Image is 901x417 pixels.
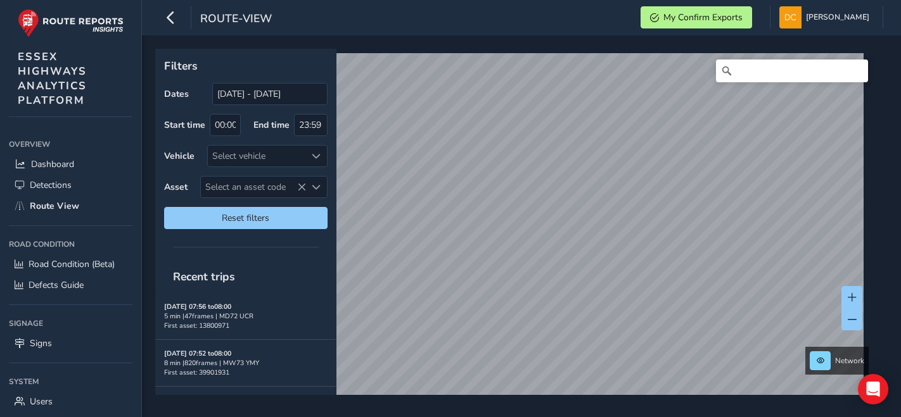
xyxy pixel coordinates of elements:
span: My Confirm Exports [663,11,743,23]
span: Reset filters [174,212,318,224]
div: System [9,372,132,391]
span: Road Condition (Beta) [29,258,115,270]
span: ESSEX HIGHWAYS ANALYTICS PLATFORM [18,49,87,108]
button: My Confirm Exports [641,6,752,28]
input: Search [716,59,868,82]
strong: [DATE] 07:56 to 08:00 [164,302,231,311]
span: Users [30,395,53,408]
div: Open Intercom Messenger [858,374,888,404]
span: route-view [200,11,272,28]
div: Signage [9,314,132,333]
canvas: Map [160,53,864,409]
a: Road Condition (Beta) [9,254,132,275]
span: Network [835,356,864,366]
a: Signs [9,333,132,354]
a: Users [9,391,132,412]
span: [PERSON_NAME] [806,6,869,28]
img: rr logo [18,9,124,37]
label: Dates [164,88,189,100]
span: Defects Guide [29,279,84,291]
span: Detections [30,179,72,191]
div: Road Condition [9,235,132,254]
a: Detections [9,175,132,196]
strong: [DATE] 07:52 to 08:00 [164,349,231,358]
a: Defects Guide [9,275,132,296]
div: Select an asset code [306,177,327,197]
span: Recent trips [164,260,244,293]
span: Dashboard [31,158,74,170]
span: First asset: 13800971 [164,321,229,330]
span: Route View [30,200,79,212]
div: Overview [9,135,132,154]
button: [PERSON_NAME] [779,6,874,28]
div: Select vehicle [208,146,306,166]
label: End time [253,119,290,131]
span: Signs [30,337,52,349]
label: Start time [164,119,205,131]
a: Route View [9,196,132,216]
div: 8 min | 820 frames | MW73 YMY [164,358,328,368]
p: Filters [164,58,328,74]
button: Reset filters [164,207,328,229]
span: First asset: 39901931 [164,368,229,377]
label: Asset [164,181,188,193]
span: Select an asset code [201,177,306,197]
div: 5 min | 47 frames | MD72 UCR [164,311,328,321]
img: diamond-layout [779,6,802,28]
a: Dashboard [9,154,132,175]
label: Vehicle [164,150,195,162]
